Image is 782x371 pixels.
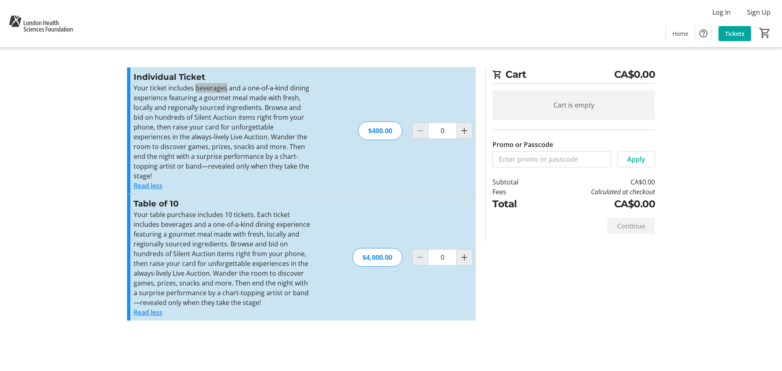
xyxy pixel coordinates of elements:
span: CA$0.00 [614,67,655,82]
td: Subtotal [492,177,540,187]
span: Apply [627,154,645,164]
div: Cart is empty [492,90,655,120]
td: Calculated at checkout [540,187,655,197]
button: Apply [617,151,655,167]
input: Individual Ticket Quantity [428,123,457,139]
input: Enter promo or passcode [492,151,611,167]
img: London Health Sciences Foundation's Logo [5,3,77,44]
td: Total [492,197,540,211]
td: Fees [492,187,540,197]
button: Read less [134,181,163,191]
td: CA$0.00 [540,177,655,187]
a: Tickets [718,26,751,41]
span: Sign Up [747,7,771,17]
span: Tickets [725,29,745,38]
button: Increment by one [457,123,472,138]
button: Cart [758,26,772,40]
p: Your table purchase includes 10 tickets. Each ticket includes beverages and a one-of-a-kind dinin... [134,210,312,307]
span: Log In [712,7,731,17]
button: Help [695,25,712,42]
a: Home [666,26,695,41]
td: CA$0.00 [540,197,655,211]
h2: Cart [492,67,655,84]
input: Table of 10 Quantity [428,249,457,266]
span: Home [672,29,688,38]
button: Increment by one [457,250,472,265]
button: Read less [134,307,163,317]
button: Sign Up [740,6,777,19]
h3: Individual Ticket [134,71,312,83]
div: $400.00 [358,121,402,140]
p: Your ticket includes beverages and a one-of-a-kind dining experience featuring a gourmet meal mad... [134,83,312,181]
h3: Table of 10 [134,198,312,210]
div: $4,000.00 [352,248,402,267]
button: Log In [706,6,737,19]
label: Promo or Passcode [492,140,553,149]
